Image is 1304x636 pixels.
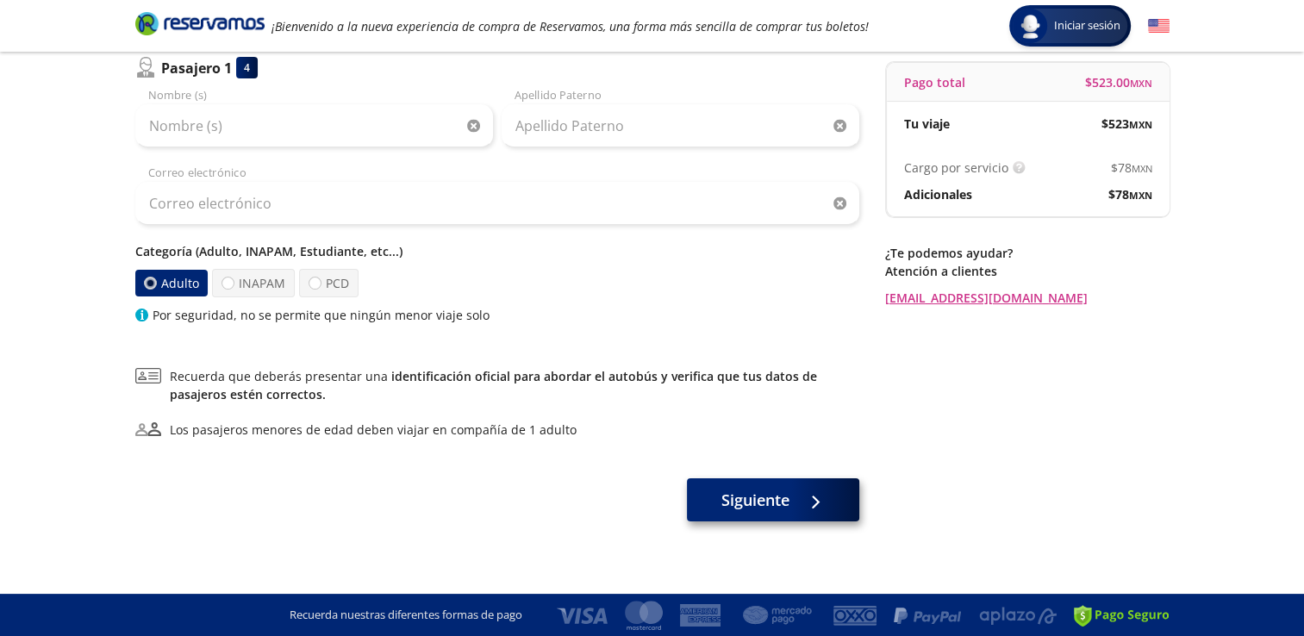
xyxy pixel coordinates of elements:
[904,73,965,91] p: Pago total
[299,269,359,297] label: PCD
[170,368,817,402] a: identificación oficial para abordar el autobús y verifica que tus datos de pasajeros estén correc...
[212,269,295,297] label: INAPAM
[1130,77,1152,90] small: MXN
[885,262,1170,280] p: Atención a clientes
[904,115,950,133] p: Tu viaje
[170,421,577,439] div: Los pasajeros menores de edad deben viajar en compañía de 1 adulto
[904,185,972,203] p: Adicionales
[290,607,522,624] p: Recuerda nuestras diferentes formas de pago
[135,10,265,36] i: Brand Logo
[1108,185,1152,203] span: $ 78
[1101,115,1152,133] span: $ 523
[1085,73,1152,91] span: $ 523.00
[721,489,789,512] span: Siguiente
[135,104,493,147] input: Nombre (s)
[687,478,859,521] button: Siguiente
[1111,159,1152,177] span: $ 78
[153,306,490,324] p: Por seguridad, no se permite que ningún menor viaje solo
[1148,16,1170,37] button: English
[133,269,209,297] label: Adulto
[1132,162,1152,175] small: MXN
[170,367,859,403] span: Recuerda que deberás presentar una
[904,159,1008,177] p: Cargo por servicio
[236,57,258,78] div: 4
[1047,17,1127,34] span: Iniciar sesión
[885,289,1170,307] a: [EMAIL_ADDRESS][DOMAIN_NAME]
[135,242,859,260] p: Categoría (Adulto, INAPAM, Estudiante, etc...)
[885,244,1170,262] p: ¿Te podemos ayudar?
[1129,118,1152,131] small: MXN
[135,10,265,41] a: Brand Logo
[502,104,859,147] input: Apellido Paterno
[161,58,232,78] p: Pasajero 1
[1129,189,1152,202] small: MXN
[135,182,859,225] input: Correo electrónico
[271,18,869,34] em: ¡Bienvenido a la nueva experiencia de compra de Reservamos, una forma más sencilla de comprar tus...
